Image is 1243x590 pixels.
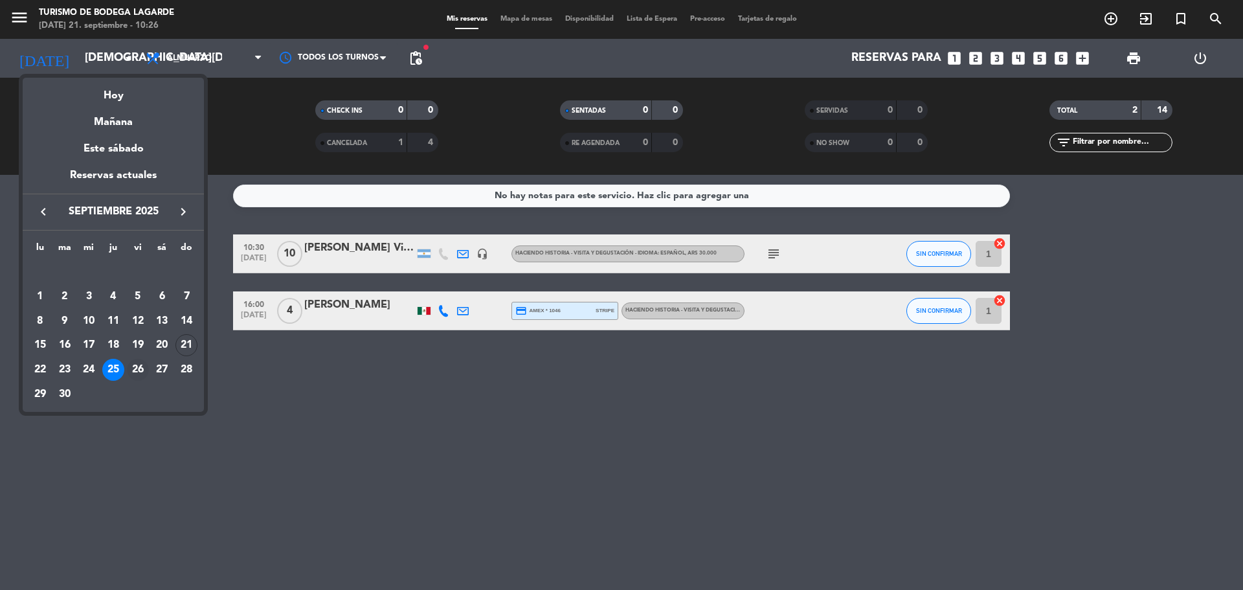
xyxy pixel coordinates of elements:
th: lunes [28,240,52,260]
td: 30 de septiembre de 2025 [52,382,77,407]
div: 5 [127,286,149,308]
td: 17 de septiembre de 2025 [76,333,101,357]
th: viernes [126,240,150,260]
span: septiembre 2025 [55,203,172,220]
div: 23 [54,359,76,381]
div: Hoy [23,78,204,104]
div: 1 [29,286,51,308]
div: 7 [175,286,197,308]
div: 6 [151,286,173,308]
td: 26 de septiembre de 2025 [126,357,150,382]
td: 27 de septiembre de 2025 [150,357,175,382]
th: jueves [101,240,126,260]
td: 6 de septiembre de 2025 [150,284,175,309]
div: 29 [29,383,51,405]
div: 8 [29,310,51,332]
div: 4 [102,286,124,308]
td: 5 de septiembre de 2025 [126,284,150,309]
td: 1 de septiembre de 2025 [28,284,52,309]
div: 2 [54,286,76,308]
td: SEP. [28,260,199,284]
td: 11 de septiembre de 2025 [101,309,126,334]
div: 10 [78,310,100,332]
td: 16 de septiembre de 2025 [52,333,77,357]
td: 18 de septiembre de 2025 [101,333,126,357]
div: 17 [78,334,100,356]
td: 19 de septiembre de 2025 [126,333,150,357]
th: martes [52,240,77,260]
div: Este sábado [23,131,204,167]
i: keyboard_arrow_right [175,204,191,220]
div: 24 [78,359,100,381]
td: 29 de septiembre de 2025 [28,382,52,407]
div: 18 [102,334,124,356]
div: 28 [175,359,197,381]
div: 9 [54,310,76,332]
th: sábado [150,240,175,260]
td: 22 de septiembre de 2025 [28,357,52,382]
td: 7 de septiembre de 2025 [174,284,199,309]
td: 28 de septiembre de 2025 [174,357,199,382]
td: 21 de septiembre de 2025 [174,333,199,357]
div: 12 [127,310,149,332]
button: keyboard_arrow_left [32,203,55,220]
td: 25 de septiembre de 2025 [101,357,126,382]
div: 22 [29,359,51,381]
div: 15 [29,334,51,356]
td: 12 de septiembre de 2025 [126,309,150,334]
th: miércoles [76,240,101,260]
td: 8 de septiembre de 2025 [28,309,52,334]
td: 2 de septiembre de 2025 [52,284,77,309]
button: keyboard_arrow_right [172,203,195,220]
td: 4 de septiembre de 2025 [101,284,126,309]
div: 14 [175,310,197,332]
div: 26 [127,359,149,381]
div: Mañana [23,104,204,131]
div: 30 [54,383,76,405]
div: 16 [54,334,76,356]
td: 20 de septiembre de 2025 [150,333,175,357]
td: 23 de septiembre de 2025 [52,357,77,382]
div: Reservas actuales [23,167,204,194]
th: domingo [174,240,199,260]
div: 11 [102,310,124,332]
td: 15 de septiembre de 2025 [28,333,52,357]
td: 9 de septiembre de 2025 [52,309,77,334]
td: 24 de septiembre de 2025 [76,357,101,382]
div: 20 [151,334,173,356]
td: 3 de septiembre de 2025 [76,284,101,309]
td: 13 de septiembre de 2025 [150,309,175,334]
div: 3 [78,286,100,308]
div: 13 [151,310,173,332]
td: 10 de septiembre de 2025 [76,309,101,334]
div: 19 [127,334,149,356]
td: 14 de septiembre de 2025 [174,309,199,334]
div: 21 [175,334,197,356]
div: 27 [151,359,173,381]
i: keyboard_arrow_left [36,204,51,220]
div: 25 [102,359,124,381]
